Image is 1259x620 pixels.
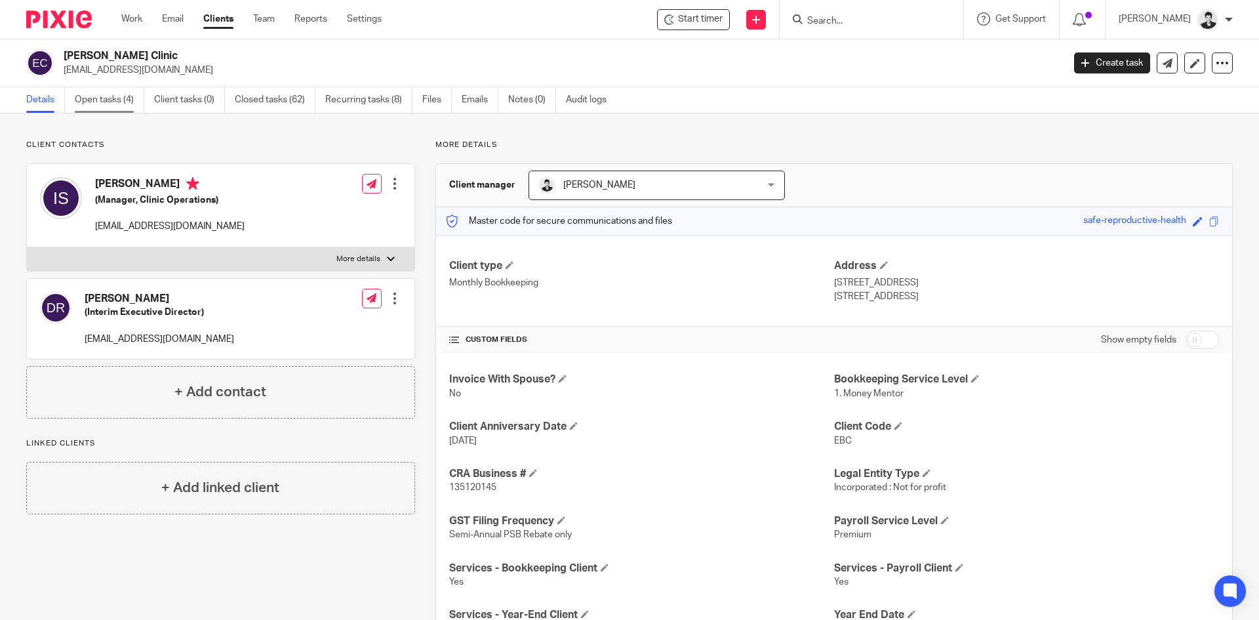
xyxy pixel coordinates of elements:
p: More details [336,254,380,264]
label: Show empty fields [1101,333,1176,346]
a: Create task [1074,52,1150,73]
p: Master code for secure communications and files [446,215,672,228]
h5: (Manager, Clinic Operations) [95,194,245,207]
h4: Bookkeeping Service Level [834,373,1219,386]
span: [DATE] [449,436,477,445]
h4: + Add contact [174,382,266,402]
h4: [PERSON_NAME] [85,292,234,306]
h4: CRA Business # [449,467,834,481]
a: Closed tasks (62) [235,87,315,113]
a: Settings [347,12,382,26]
p: [EMAIL_ADDRESS][DOMAIN_NAME] [64,64,1054,77]
p: [PERSON_NAME] [1119,12,1191,26]
p: More details [435,140,1233,150]
img: squarehead.jpg [1197,9,1218,30]
p: Client contacts [26,140,415,150]
div: Elizabeth Bagshaw Clinic [657,9,730,30]
a: Details [26,87,65,113]
span: Yes [834,577,849,587]
a: Work [121,12,142,26]
h4: Address [834,259,1219,273]
p: [STREET_ADDRESS] [834,276,1219,289]
h4: Services - Payroll Client [834,562,1219,575]
h3: Client manager [449,178,515,192]
a: Team [253,12,275,26]
span: Get Support [995,14,1046,24]
span: No [449,389,461,398]
a: Client tasks (0) [154,87,225,113]
a: Recurring tasks (8) [325,87,412,113]
span: 135120145 [449,483,496,492]
h2: [PERSON_NAME] Clinic [64,49,856,63]
a: Audit logs [566,87,616,113]
a: Email [162,12,184,26]
h4: Payroll Service Level [834,514,1219,528]
span: Start timer [678,12,723,26]
h4: Client type [449,259,834,273]
a: Clients [203,12,233,26]
h4: Client Anniversary Date [449,420,834,434]
span: Incorporated : Not for profit [834,483,946,492]
p: [EMAIL_ADDRESS][DOMAIN_NAME] [95,220,245,233]
a: Notes (0) [508,87,556,113]
h4: Legal Entity Type [834,467,1219,481]
span: [PERSON_NAME] [563,180,635,190]
span: Semi-Annual PSB Rebate only [449,530,572,539]
h5: (Interim Executive Director) [85,306,234,319]
a: Open tasks (4) [75,87,144,113]
a: Reports [294,12,327,26]
h4: [PERSON_NAME] [95,177,245,194]
img: Pixie [26,10,92,28]
div: safe-reproductive-health [1083,214,1186,229]
h4: CUSTOM FIELDS [449,335,834,345]
p: Monthly Bookkeeping [449,276,834,289]
img: svg%3E [40,177,82,219]
span: Yes [449,577,464,587]
h4: Client Code [834,420,1219,434]
h4: GST Filing Frequency [449,514,834,528]
img: squarehead.jpg [539,177,555,193]
span: EBC [834,436,852,445]
h4: Invoice With Spouse? [449,373,834,386]
a: Emails [462,87,498,113]
span: Premium [834,530,871,539]
input: Search [806,16,924,28]
p: [STREET_ADDRESS] [834,290,1219,303]
p: Linked clients [26,438,415,449]
h4: + Add linked client [161,478,279,498]
h4: Services - Bookkeeping Client [449,562,834,575]
span: 1. Money Mentor [834,389,904,398]
p: [EMAIL_ADDRESS][DOMAIN_NAME] [85,333,234,346]
img: svg%3E [40,292,71,323]
a: Files [422,87,452,113]
img: svg%3E [26,49,54,77]
i: Primary [186,177,199,190]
